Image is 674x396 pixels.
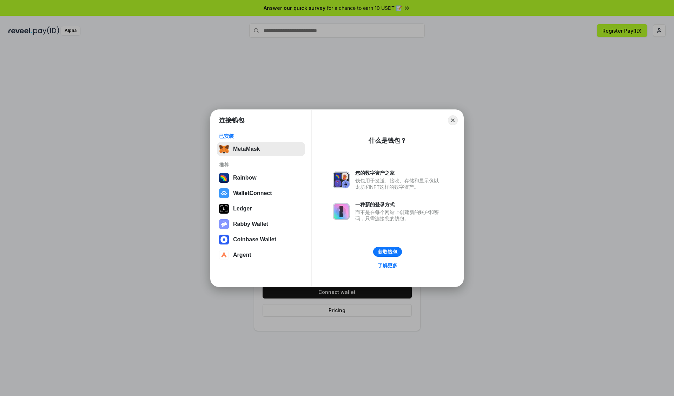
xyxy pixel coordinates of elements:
[217,142,305,156] button: MetaMask
[217,217,305,231] button: Rabby Wallet
[219,162,303,168] div: 推荐
[355,177,442,190] div: 钱包用于发送、接收、存储和显示像以太坊和NFT这样的数字资产。
[374,261,402,270] a: 了解更多
[217,248,305,262] button: Argent
[333,172,350,188] img: svg+xml,%3Csvg%20xmlns%3D%22http%3A%2F%2Fwww.w3.org%2F2000%2Fsvg%22%20fill%3D%22none%22%20viewBox...
[219,173,229,183] img: svg+xml,%3Csvg%20width%3D%22120%22%20height%3D%22120%22%20viewBox%3D%220%200%20120%20120%22%20fil...
[448,115,458,125] button: Close
[369,136,407,145] div: 什么是钱包？
[219,116,244,125] h1: 连接钱包
[219,144,229,154] img: svg+xml,%3Csvg%20fill%3D%22none%22%20height%3D%2233%22%20viewBox%3D%220%200%2035%2033%22%20width%...
[233,190,272,196] div: WalletConnect
[378,249,397,255] div: 获取钱包
[233,236,276,243] div: Coinbase Wallet
[219,235,229,244] img: svg+xml,%3Csvg%20width%3D%2228%22%20height%3D%2228%22%20viewBox%3D%220%200%2028%2028%22%20fill%3D...
[355,201,442,208] div: 一种新的登录方式
[233,252,251,258] div: Argent
[378,262,397,269] div: 了解更多
[233,146,260,152] div: MetaMask
[219,219,229,229] img: svg+xml,%3Csvg%20xmlns%3D%22http%3A%2F%2Fwww.w3.org%2F2000%2Fsvg%22%20fill%3D%22none%22%20viewBox...
[219,188,229,198] img: svg+xml,%3Csvg%20width%3D%2228%22%20height%3D%2228%22%20viewBox%3D%220%200%2028%2028%22%20fill%3D...
[219,133,303,139] div: 已安装
[355,170,442,176] div: 您的数字资产之家
[373,247,402,257] button: 获取钱包
[217,171,305,185] button: Rainbow
[233,175,257,181] div: Rainbow
[233,221,268,227] div: Rabby Wallet
[219,204,229,214] img: svg+xml,%3Csvg%20xmlns%3D%22http%3A%2F%2Fwww.w3.org%2F2000%2Fsvg%22%20width%3D%2228%22%20height%3...
[217,186,305,200] button: WalletConnect
[217,233,305,247] button: Coinbase Wallet
[355,209,442,222] div: 而不是在每个网站上创建新的账户和密码，只需连接您的钱包。
[219,250,229,260] img: svg+xml,%3Csvg%20width%3D%2228%22%20height%3D%2228%22%20viewBox%3D%220%200%2028%2028%22%20fill%3D...
[233,206,252,212] div: Ledger
[333,203,350,220] img: svg+xml,%3Csvg%20xmlns%3D%22http%3A%2F%2Fwww.w3.org%2F2000%2Fsvg%22%20fill%3D%22none%22%20viewBox...
[217,202,305,216] button: Ledger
